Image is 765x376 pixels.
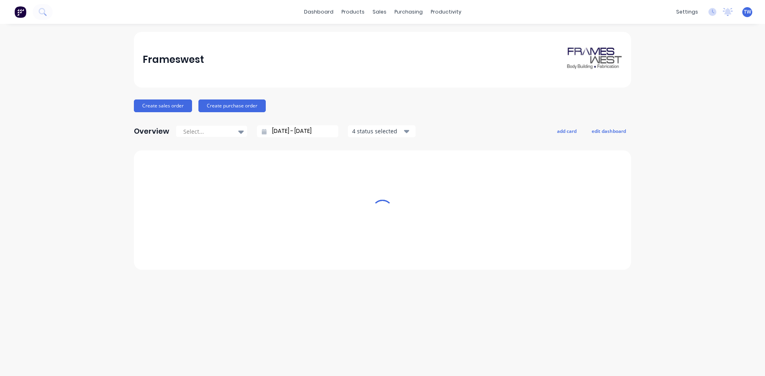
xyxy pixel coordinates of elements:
a: dashboard [300,6,337,18]
button: 4 status selected [348,125,416,137]
div: products [337,6,369,18]
div: productivity [427,6,465,18]
div: Frameswest [143,52,204,68]
img: Factory [14,6,26,18]
button: add card [552,126,582,136]
div: 4 status selected [352,127,402,135]
div: sales [369,6,390,18]
div: purchasing [390,6,427,18]
button: edit dashboard [586,126,631,136]
img: Frameswest [567,46,622,74]
div: Overview [134,123,169,139]
div: settings [672,6,702,18]
button: Create purchase order [198,99,266,112]
span: TW [744,8,751,16]
button: Create sales order [134,99,192,112]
